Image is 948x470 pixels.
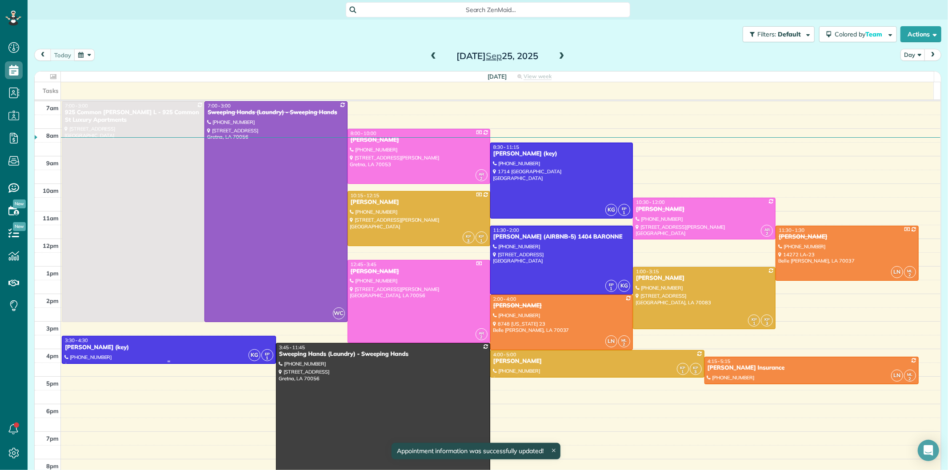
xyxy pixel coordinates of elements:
span: 10:30 - 12:00 [636,199,665,205]
span: 8am [46,132,59,139]
span: 7:00 - 3:00 [208,103,231,109]
div: [PERSON_NAME] [636,206,773,213]
span: 12:45 - 3:45 [351,261,376,267]
span: KG [618,280,630,292]
small: 1 [262,354,273,362]
div: Open Intercom Messenger [918,440,939,461]
small: 3 [761,319,772,328]
span: 12pm [43,242,59,249]
span: WC [333,307,345,319]
span: 11am [43,215,59,222]
span: View week [524,73,552,80]
div: [PERSON_NAME] [636,275,773,282]
span: KP [479,234,484,239]
span: 2pm [46,297,59,304]
span: 1pm [46,270,59,277]
div: [PERSON_NAME] (AIRBNB-5) 1404 BARONNE [493,233,630,241]
span: AR [479,331,484,335]
div: [PERSON_NAME] (key) [64,344,273,351]
span: 3:30 - 4:30 [65,337,88,343]
span: KP [466,234,471,239]
a: Filters: Default [738,26,815,42]
span: 6pm [46,407,59,414]
div: [PERSON_NAME] Insurance [707,364,916,372]
small: 2 [619,340,630,349]
button: next [924,49,941,61]
small: 1 [606,285,617,293]
span: 5pm [46,380,59,387]
div: [PERSON_NAME] [493,302,630,310]
div: [PERSON_NAME] [493,358,702,365]
span: 3:45 - 11:45 [279,344,305,351]
span: 11:30 - 1:30 [779,227,804,233]
span: Sep [486,50,502,61]
span: EP [609,282,614,287]
span: ML [907,268,912,273]
small: 2 [476,333,487,342]
div: Sweeping Hands (Laundry) - Sweeping Hands [207,109,344,116]
div: Appointment information was successfully updated! [392,443,560,459]
span: KP [693,365,698,370]
span: KP [680,365,685,370]
small: 2 [904,271,916,279]
small: 3 [463,237,474,245]
span: KG [248,349,260,361]
div: 925 Common [PERSON_NAME] L - 925 Common St Luxury Apartments [64,109,202,124]
span: ML [907,372,912,377]
span: ML [622,338,627,343]
span: Filters: [757,30,776,38]
span: AR [479,171,484,176]
small: 2 [761,230,772,238]
small: 3 [690,368,701,376]
span: 11:30 - 2:00 [493,227,519,233]
button: Day [900,49,925,61]
span: 4:00 - 5:00 [493,351,516,358]
small: 1 [748,319,760,328]
small: 1 [677,368,688,376]
span: New [13,222,26,231]
small: 2 [476,175,487,183]
span: Team [865,30,884,38]
small: 2 [904,375,916,383]
span: LN [891,266,903,278]
span: EP [622,206,627,211]
div: Sweeping Hands (Laundry) - Sweeping Hands [279,351,488,358]
button: Filters: Default [743,26,815,42]
span: New [13,199,26,208]
div: [PERSON_NAME] [350,268,488,275]
button: Actions [900,26,941,42]
span: 7:00 - 3:00 [65,103,88,109]
span: Tasks [43,87,59,94]
span: 9am [46,159,59,167]
span: [DATE] [488,73,507,80]
div: [PERSON_NAME] [778,233,916,241]
span: 10:15 - 12:15 [351,192,380,199]
button: Colored byTeam [819,26,897,42]
span: 2:00 - 4:00 [493,296,516,302]
span: Default [778,30,801,38]
div: [PERSON_NAME] [350,136,488,144]
small: 1 [619,209,630,217]
span: 8:00 - 10:00 [351,130,376,136]
h2: [DATE] 25, 2025 [442,51,553,61]
span: 7am [46,104,59,112]
span: AR [764,227,770,232]
button: prev [34,49,51,61]
span: 7pm [46,435,59,442]
span: 8pm [46,462,59,470]
span: EP [265,351,270,356]
span: KG [605,204,617,216]
span: KP [764,317,770,322]
span: Colored by [835,30,885,38]
span: 4:15 - 5:15 [708,358,731,364]
span: LN [605,335,617,347]
span: KP [752,317,757,322]
span: 10am [43,187,59,194]
span: 8:30 - 11:15 [493,144,519,150]
button: today [50,49,75,61]
div: [PERSON_NAME] (key) [493,150,630,158]
span: 4pm [46,352,59,359]
span: 3pm [46,325,59,332]
span: LN [891,370,903,382]
div: [PERSON_NAME] [350,199,488,206]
